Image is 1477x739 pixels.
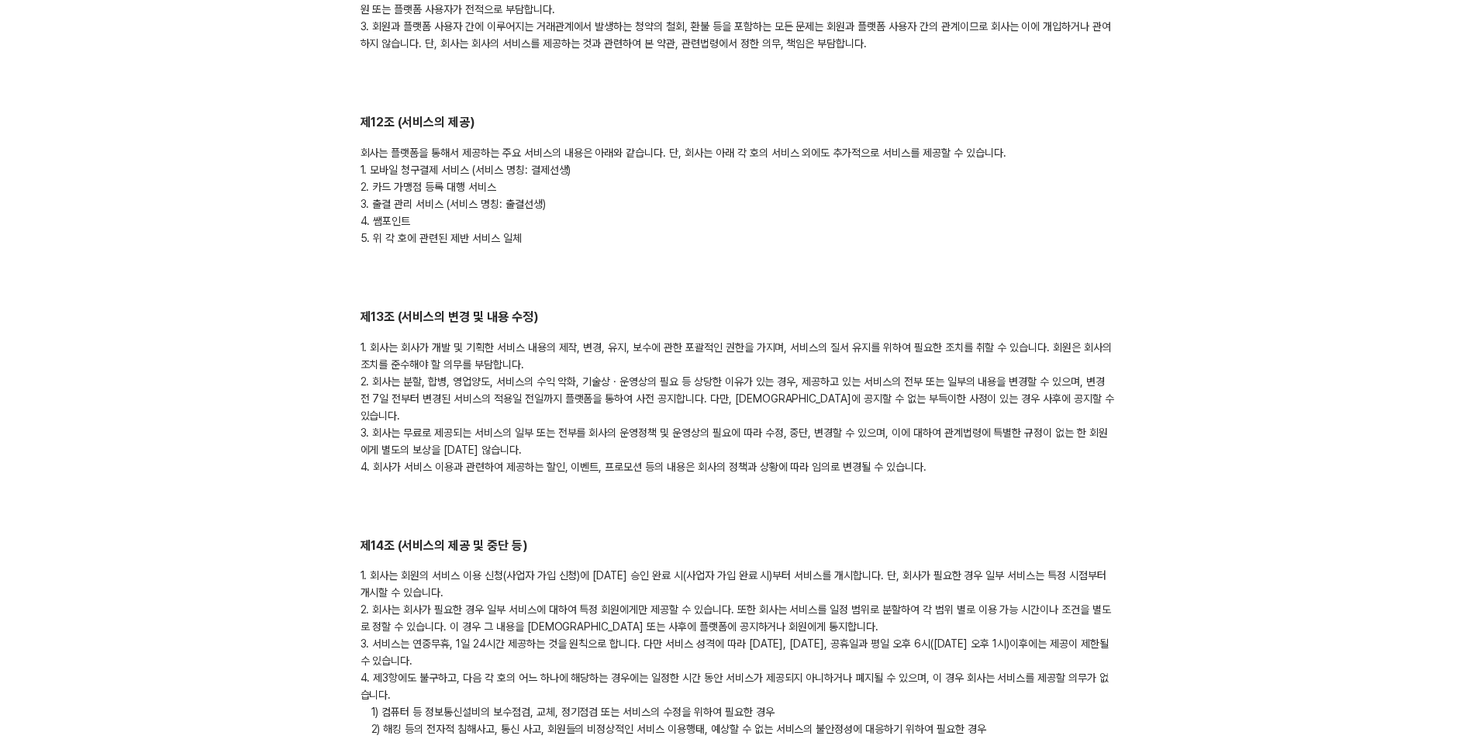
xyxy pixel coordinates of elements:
[361,144,1117,247] div: 회사는 플랫폼을 통해서 제공하는 주요 서비스의 내용은 아래와 같습니다. 단, 회사는 아래 각 호의 서비스 외에도 추가적으로 서비스를 제공할 수 있습니다. 1. 모바일 청구결제...
[361,339,1117,475] div: 1. 회사는 회사가 개발 및 기획한 서비스 내용의 제작, 변경, 유지, 보수에 관한 포괄적인 권한을 가지며, 서비스의 질서 유지를 위하여 필요한 조치를 취할 수 있습니다. 회...
[361,703,1117,720] p: 1) 컴퓨터 등 정보통신설비의 보수점검, 교체, 정기점검 또는 서비스의 수정을 위하여 필요한 경우
[361,720,1117,737] p: 2) 해킹 등의 전자적 침해사고, 통신 사고, 회원들의 비정상적인 서비스 이용행태, 예상할 수 없는 서비스의 불안정성에 대응하기 위하여 필요한 경우
[361,114,1117,132] h2: 제12조 (서비스의 제공)
[361,309,1117,326] h2: 제13조 (서비스의 변경 및 내용 수정)
[361,537,1117,555] h2: 제14조 (서비스의 제공 및 중단 등)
